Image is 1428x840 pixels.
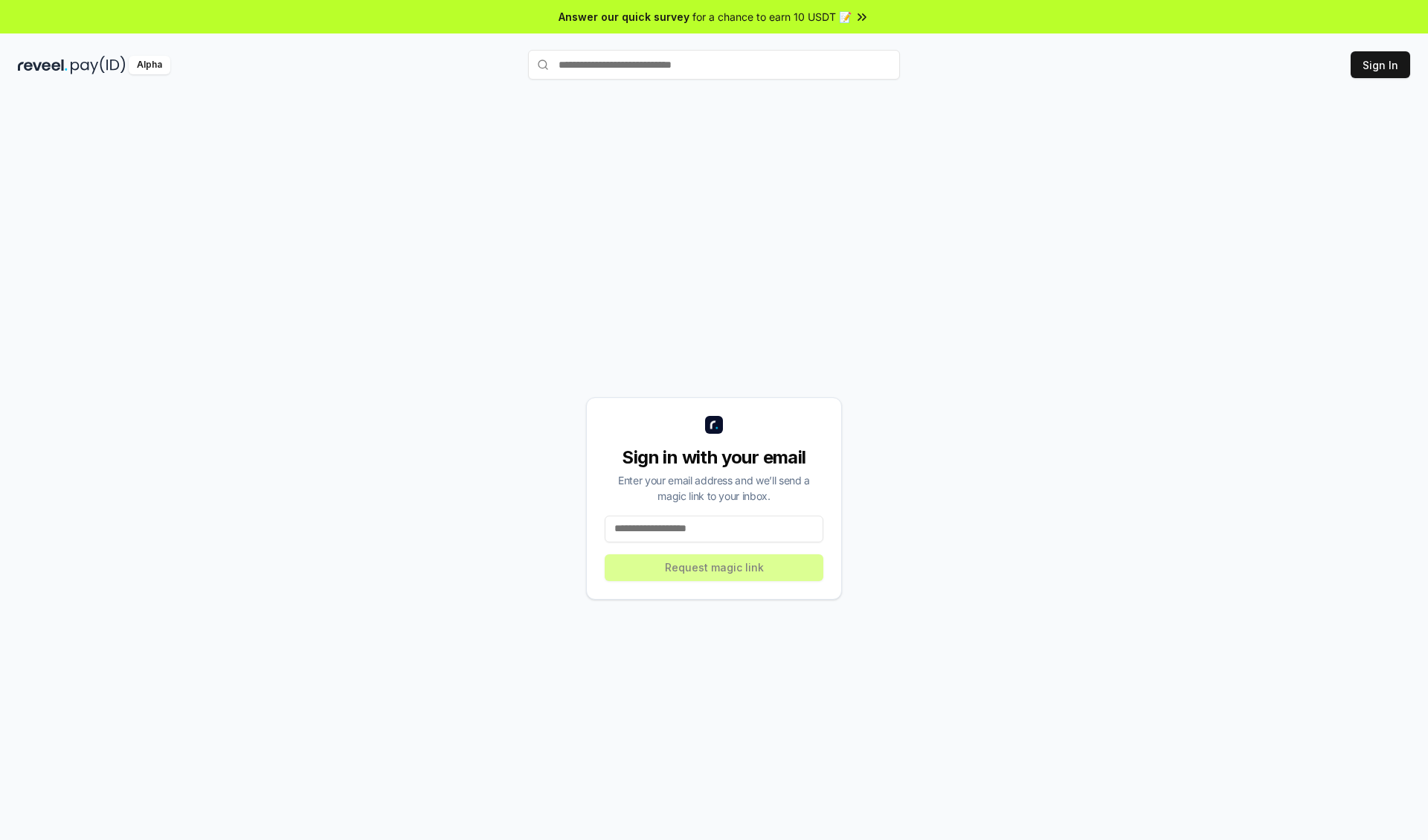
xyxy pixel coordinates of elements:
div: Alpha [129,56,170,74]
div: Sign in with your email [605,446,823,469]
div: Enter your email address and we’ll send a magic link to your inbox. [605,472,823,504]
span: for a chance to earn 10 USDT 📝 [692,9,852,25]
span: Answer our quick survey [559,9,689,25]
button: Sign In [1351,51,1410,78]
img: reveel_dark [18,56,68,74]
img: pay_id [71,56,126,74]
img: logo_small [705,416,723,434]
